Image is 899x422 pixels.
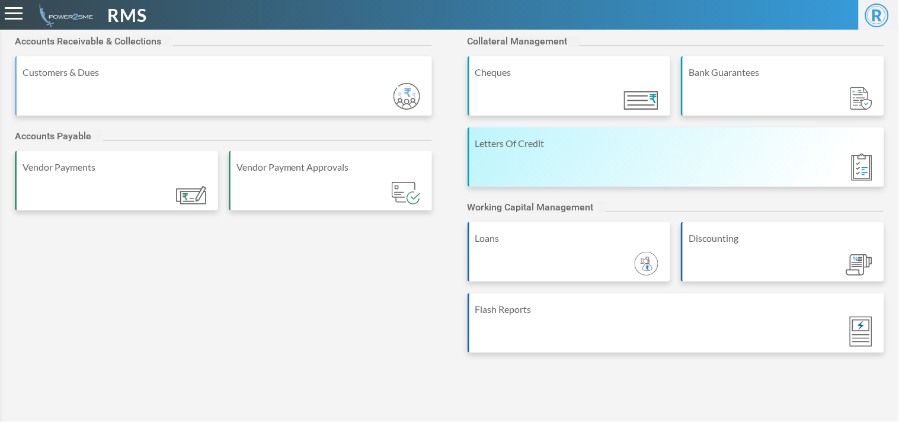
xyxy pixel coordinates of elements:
[23,160,212,174] div: Vendor Payments
[468,127,885,199] a: Letters Of Credit Module_ic
[468,222,671,293] a: Loans Module_ic
[23,65,426,79] div: Customers & Dues
[689,231,878,245] div: Discounting
[681,56,884,127] a: Bank Guarantees Module_ic
[108,2,148,28] span: RMS
[15,130,103,142] h2: Accounts Payable
[15,36,173,47] h2: Accounts Receivable & Collections
[865,4,889,27] span: R
[468,202,606,213] h2: Working Capital Management
[15,151,218,222] a: Vendor Payments Module_ic
[846,254,872,276] img: Module_ic
[475,65,665,79] div: Cheques
[34,3,93,27] img: admin
[850,316,872,347] img: Module_ic
[393,83,420,110] img: Module_ic
[635,252,658,276] img: Module_ic
[475,136,879,151] div: Letters Of Credit
[468,56,671,127] a: Cheques Module_ic
[475,302,879,316] div: Flash Reports
[689,65,878,79] div: Bank Guarantees
[468,293,885,365] a: Flash Reports Module_ic
[236,160,426,174] div: Vendor Payment Approvals
[15,56,432,127] a: Customers & Dues Module_ic
[850,87,872,110] img: Module_ic
[624,91,658,110] img: Module_ic
[468,36,580,47] h2: Collateral Management
[681,222,884,293] a: Discounting Module_ic
[475,231,665,245] div: Loans
[229,151,432,222] a: Vendor Payment Approvals Module_ic
[176,186,206,204] img: Module_ic
[852,154,872,181] img: Module_ic
[392,182,420,204] img: Module_ic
